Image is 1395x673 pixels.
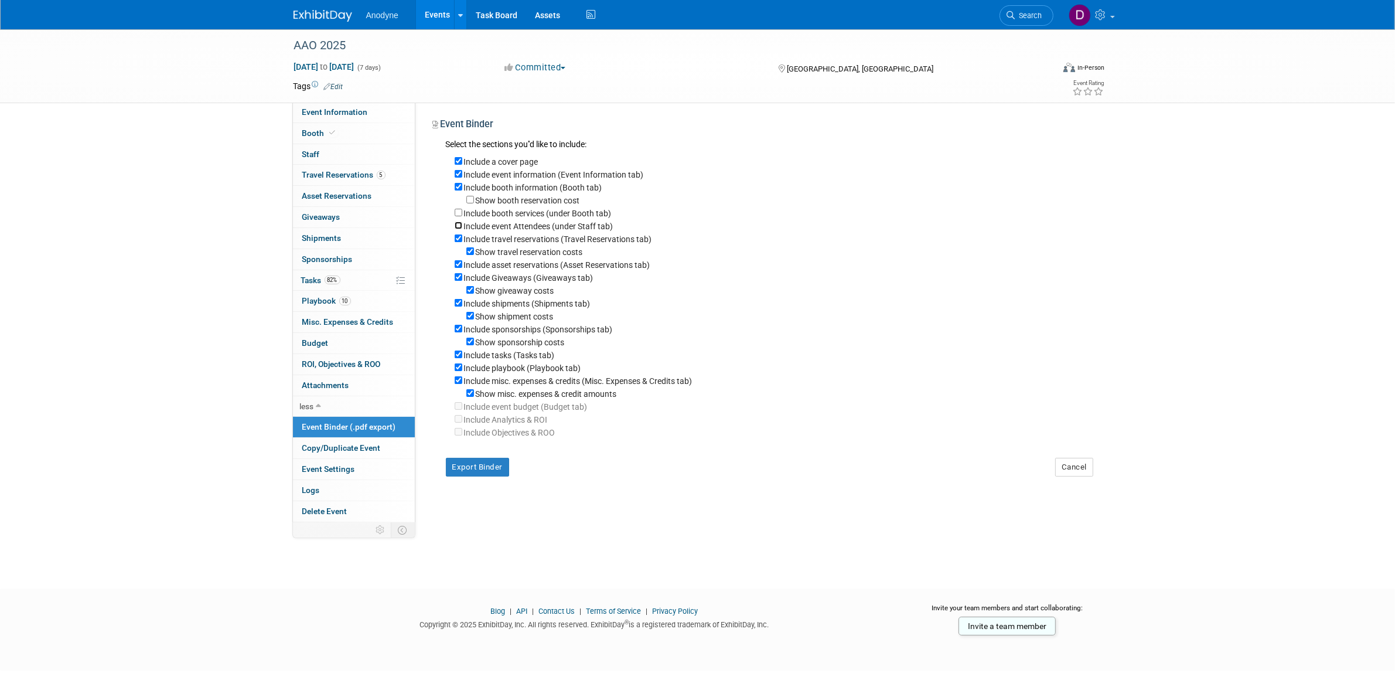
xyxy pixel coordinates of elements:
[1077,63,1104,72] div: In-Person
[302,233,342,243] span: Shipments
[464,299,591,308] label: Include shipments (Shipments tab)
[294,617,896,630] div: Copyright © 2025 ExhibitDay, Inc. All rights reserved. ExhibitDay is a registered trademark of Ex...
[538,607,575,616] a: Contact Us
[476,338,565,347] label: Show sponsorship costs
[464,325,613,334] label: Include sponsorships (Sponsorships tab)
[643,607,650,616] span: |
[302,149,320,159] span: Staff
[302,485,320,495] span: Logs
[433,118,1093,135] div: Event Binder
[293,144,415,165] a: Staff
[290,35,1036,56] div: AAO 2025
[464,157,538,166] label: Include a cover page
[984,61,1105,79] div: Event Format
[302,443,381,453] span: Copy/Duplicate Event
[293,480,415,501] a: Logs
[357,64,381,72] span: (7 days)
[302,507,347,516] span: Delete Event
[1069,4,1091,26] img: Dawn Jozwiak
[464,273,594,283] label: Include Giveaways (Giveaways tab)
[325,276,340,284] span: 82%
[293,207,415,227] a: Giveaways
[294,80,343,92] td: Tags
[293,438,415,458] a: Copy/Duplicate Event
[302,359,381,369] span: ROI, Objectives & ROO
[464,222,613,231] label: Include event Attendees (under Staff tab)
[301,276,340,285] span: Tasks
[293,312,415,332] a: Misc. Expenses & Credits
[293,333,415,354] a: Budget
[455,428,462,436] input: Your ExhibitDay workspace does not have access to Analytics and ROI.
[787,64,933,73] span: [GEOGRAPHIC_DATA], [GEOGRAPHIC_DATA]
[293,249,415,270] a: Sponsorships
[959,617,1056,635] a: Invite a team member
[464,209,612,218] label: Include booth services (under Booth tab)
[319,62,330,72] span: to
[464,351,555,360] label: Include tasks (Tasks tab)
[464,402,588,412] label: Your ExhibitDay workspace does not have access to Budgeting.
[446,138,1093,152] div: Select the sections you''d like to include:
[302,191,372,200] span: Asset Reservations
[1015,11,1042,20] span: Search
[302,254,353,264] span: Sponsorships
[529,607,537,616] span: |
[500,62,570,74] button: Committed
[1055,458,1093,477] button: Cancel
[490,607,505,616] a: Blog
[302,212,340,222] span: Giveaways
[302,338,329,348] span: Budget
[391,522,415,538] td: Toggle Event Tabs
[464,234,652,244] label: Include travel reservations (Travel Reservations tab)
[293,186,415,206] a: Asset Reservations
[464,376,693,386] label: Include misc. expenses & credits (Misc. Expenses & Credits tab)
[293,270,415,291] a: Tasks82%
[294,62,355,72] span: [DATE] [DATE]
[464,183,602,192] label: Include booth information (Booth tab)
[302,422,396,431] span: Event Binder (.pdf export)
[377,171,386,179] span: 5
[293,165,415,185] a: Travel Reservations5
[293,396,415,417] a: less
[476,286,554,295] label: Show giveaway costs
[446,458,510,477] button: Export Binder
[464,260,650,270] label: Include asset reservations (Asset Reservations tab)
[371,522,391,538] td: Personalize Event Tab Strip
[302,380,349,390] span: Attachments
[302,317,394,327] span: Misc. Expenses & Credits
[293,291,415,311] a: Playbook10
[302,296,351,305] span: Playbook
[464,170,644,179] label: Include event information (Event Information tab)
[293,459,415,480] a: Event Settings
[455,415,462,423] input: Your ExhibitDay workspace does not have access to Analytics and ROI.
[1000,5,1053,26] a: Search
[1063,63,1075,72] img: Format-Inperson.png
[294,10,352,22] img: ExhibitDay
[366,11,398,20] span: Anodyne
[293,123,415,144] a: Booth
[293,354,415,375] a: ROI, Objectives & ROO
[476,312,554,321] label: Show shipment costs
[339,297,351,305] span: 10
[476,389,617,399] label: Show misc. expenses & credit amounts
[507,607,514,616] span: |
[652,607,698,616] a: Privacy Policy
[476,196,580,205] label: Show booth reservation cost
[476,247,583,257] label: Show travel reservation costs
[464,363,581,373] label: Include playbook (Playbook tab)
[293,501,415,522] a: Delete Event
[302,107,368,117] span: Event Information
[293,102,415,123] a: Event Information
[586,607,641,616] a: Terms of Service
[455,402,462,410] input: Your ExhibitDay workspace does not have access to Budgeting.
[324,83,343,91] a: Edit
[302,170,386,179] span: Travel Reservations
[330,130,336,136] i: Booth reservation complete
[913,603,1102,621] div: Invite your team members and start collaborating:
[464,415,548,424] label: Your ExhibitDay workspace does not have access to Analytics and ROI.
[293,375,415,396] a: Attachments
[577,607,584,616] span: |
[293,417,415,437] a: Event Binder (.pdf export)
[464,428,555,437] label: Your ExhibitDay workspace does not have access to Analytics and ROI.
[625,619,629,626] sup: ®
[302,464,355,474] span: Event Settings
